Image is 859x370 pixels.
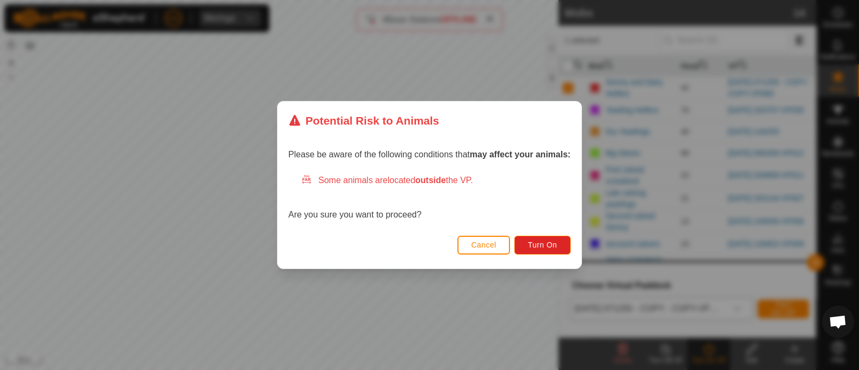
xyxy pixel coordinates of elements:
[470,150,571,159] strong: may affect your animals:
[515,236,571,255] button: Turn On
[528,241,557,249] span: Turn On
[288,112,439,129] div: Potential Risk to Animals
[471,241,497,249] span: Cancel
[822,306,854,338] div: Open chat
[288,174,571,221] div: Are you sure you want to proceed?
[301,174,571,187] div: Some animals are
[288,150,571,159] span: Please be aware of the following conditions that
[388,176,473,185] span: located the VP.
[457,236,511,255] button: Cancel
[416,176,446,185] strong: outside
